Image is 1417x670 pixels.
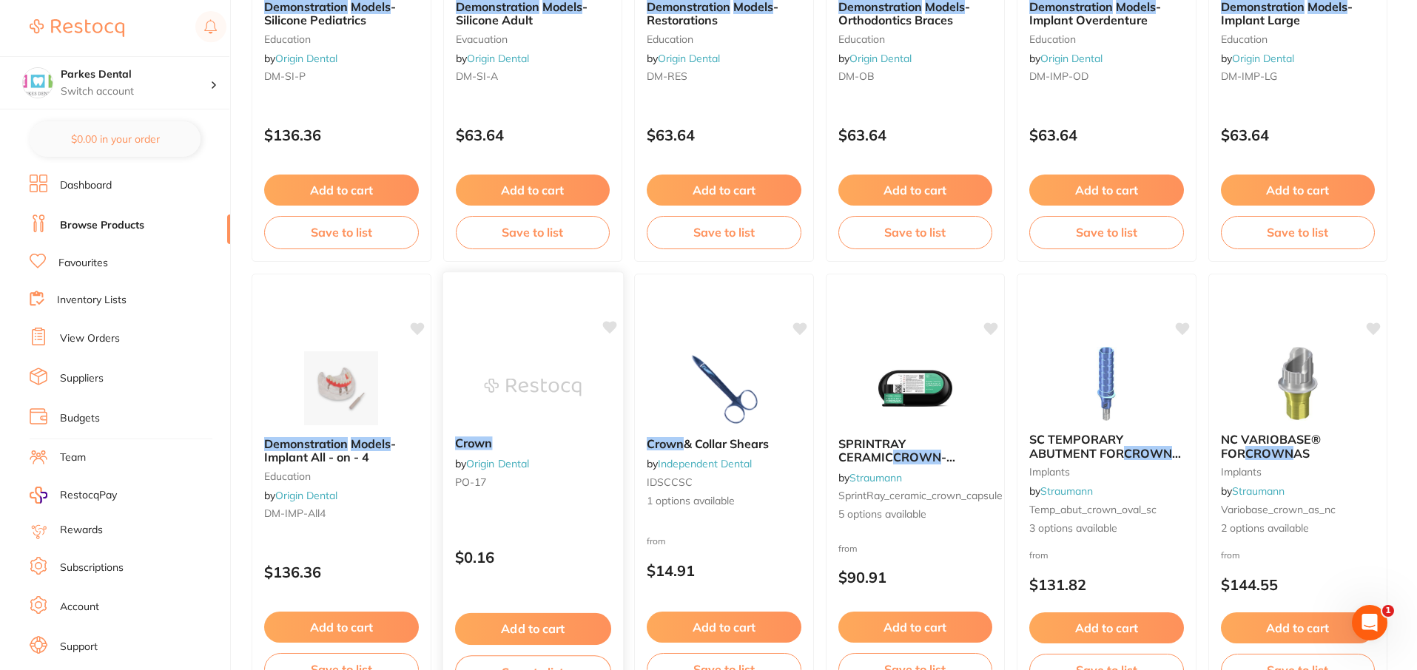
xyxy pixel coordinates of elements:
span: 1 [1382,605,1394,617]
span: by [264,52,337,65]
button: Add to cart [647,175,801,206]
span: NC VARIOBASE® FOR [1221,432,1321,460]
img: RestocqPay [30,487,47,504]
p: $63.64 [838,126,993,143]
button: Add to cart [1221,175,1376,206]
span: from [1221,549,1240,561]
small: implants [1029,466,1184,478]
a: Origin Dental [1040,52,1103,65]
b: NC VARIOBASE® FOR CROWN AS [1221,433,1376,460]
p: $90.91 [838,569,993,586]
button: Add to cart [456,175,610,206]
em: Demonstration [264,436,348,451]
button: Add to cart [647,612,801,643]
span: DM-SI-P [264,70,306,83]
em: Models [351,436,391,451]
span: by [1221,52,1294,65]
button: Add to cart [1221,612,1376,643]
span: from [838,543,858,554]
span: - CAPSULE [838,450,955,478]
button: Add to cart [1029,612,1184,643]
button: Add to cart [454,613,610,645]
a: Independent Dental [658,457,752,470]
b: Demonstration Models - Implant All - on - 4 [264,437,419,464]
span: SPRINTRAY CERAMIC [838,436,906,464]
small: evacuation [456,33,610,45]
a: Origin Dental [658,52,720,65]
span: DM-IMP-LG [1221,70,1277,83]
a: Origin Dental [275,52,337,65]
b: SC TEMPORARY ABUTMENT FOR CROWN, OVAL [1029,433,1184,460]
button: Save to list [647,216,801,248]
img: SC TEMPORARY ABUTMENT FOR CROWN, OVAL [1058,347,1154,421]
p: $144.55 [1221,576,1376,593]
b: Crown & Collar Shears [647,437,801,450]
span: by [647,457,752,470]
a: Favourites [58,256,108,271]
em: CROWN [1245,446,1293,461]
span: & Collar Shears [684,436,769,451]
a: Budgets [60,411,100,426]
span: , OVAL [1029,446,1175,474]
p: $131.82 [1029,576,1184,593]
small: education [264,470,419,482]
a: View Orders [60,331,120,346]
span: by [647,52,720,65]
span: 5 options available [838,507,993,522]
span: by [264,489,337,502]
button: Save to list [838,216,993,248]
a: Origin Dental [275,489,337,502]
a: Straumann [1040,484,1093,498]
span: by [456,52,529,65]
button: Save to list [456,216,610,248]
span: by [838,52,912,65]
button: Save to list [1029,216,1184,248]
p: $14.91 [647,562,801,579]
a: Account [60,600,99,615]
p: $136.36 [264,564,419,581]
span: temp_abut_crown_oval_sc [1029,503,1157,516]
small: education [1221,33,1376,45]
span: IDSCCSC [647,476,693,489]
em: Crown [454,436,492,450]
p: $63.64 [456,126,610,143]
a: Origin Dental [849,52,912,65]
span: DM-IMP-OD [1029,70,1088,83]
a: Straumann [849,471,902,484]
button: Add to cart [264,175,419,206]
small: education [1029,33,1184,45]
span: SC TEMPORARY ABUTMENT FOR [1029,432,1124,460]
a: Browse Products [60,218,144,233]
img: NC VARIOBASE® FOR CROWN AS [1250,347,1346,421]
em: CROWN [1124,446,1172,461]
small: education [264,33,419,45]
em: CROWN [893,450,941,464]
span: DM-SI-A [456,70,498,83]
button: Save to list [264,216,419,248]
span: DM-OB [838,70,875,83]
p: $136.36 [264,126,419,143]
p: $63.64 [647,126,801,143]
span: by [454,457,528,470]
a: Origin Dental [466,457,529,470]
a: Suppliers [60,371,104,386]
span: DM-IMP-All4 [264,507,326,520]
a: Inventory Lists [57,293,127,308]
img: Parkes Dental [23,68,53,98]
a: Straumann [1232,484,1285,498]
a: Team [60,450,86,465]
p: $63.64 [1029,126,1184,143]
b: Crown [454,436,610,450]
iframe: Intercom live chat [1352,605,1387,640]
span: 1 options available [647,494,801,509]
a: Origin Dental [1232,52,1294,65]
button: Add to cart [1029,175,1184,206]
img: SPRINTRAY CERAMIC CROWN - CAPSULE [867,351,963,425]
p: Switch account [61,84,210,99]
span: from [1029,549,1049,561]
a: Subscriptions [60,561,124,575]
span: by [1029,484,1093,498]
button: Add to cart [838,612,993,643]
p: $63.64 [1221,126,1376,143]
a: Origin Dental [467,52,529,65]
